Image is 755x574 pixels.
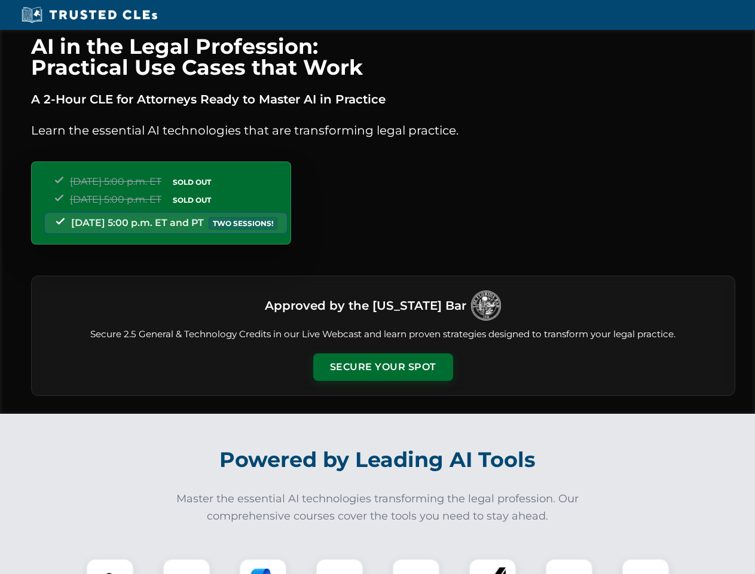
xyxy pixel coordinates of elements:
p: A 2-Hour CLE for Attorneys Ready to Master AI in Practice [31,90,735,109]
button: Secure Your Spot [313,353,453,381]
h2: Powered by Leading AI Tools [47,439,709,481]
h3: Approved by the [US_STATE] Bar [265,295,466,316]
span: SOLD OUT [169,176,215,188]
img: Trusted CLEs [18,6,161,24]
img: Logo [471,291,501,320]
h1: AI in the Legal Profession: Practical Use Cases that Work [31,36,735,78]
p: Master the essential AI technologies transforming the legal profession. Our comprehensive courses... [169,490,587,525]
p: Secure 2.5 General & Technology Credits in our Live Webcast and learn proven strategies designed ... [46,328,720,341]
span: [DATE] 5:00 p.m. ET [70,176,161,187]
p: Learn the essential AI technologies that are transforming legal practice. [31,121,735,140]
span: [DATE] 5:00 p.m. ET [70,194,161,205]
span: SOLD OUT [169,194,215,206]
